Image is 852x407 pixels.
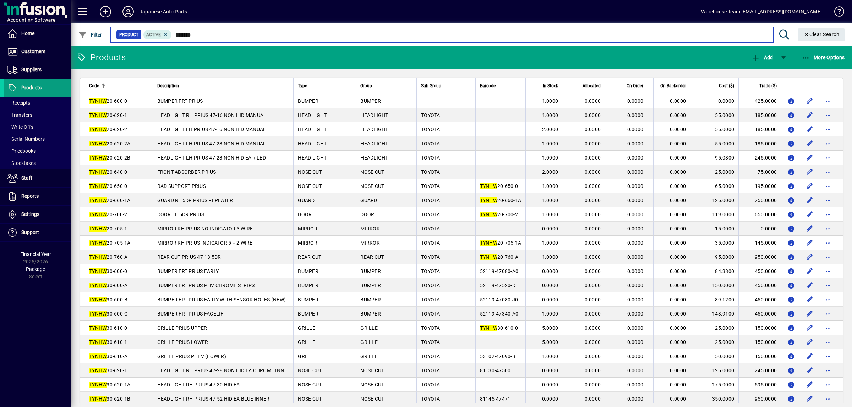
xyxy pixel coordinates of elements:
span: TOYOTA [421,212,440,217]
button: More options [823,124,834,135]
td: 35.0000 [696,236,738,250]
span: REAR CUT PRIUS 47-13 5DR [157,254,221,260]
span: 0.0000 [670,127,686,132]
a: Serial Numbers [4,133,71,145]
span: Transfers [7,112,32,118]
span: MIRROR [298,240,317,246]
div: On Order [615,82,650,90]
span: Products [21,85,42,90]
em: TYNHW [480,183,497,189]
button: Edit [804,237,815,249]
span: HEADLIGHT [360,155,388,161]
span: 20-760-A [89,254,127,260]
span: HEAD LIGHT [298,127,327,132]
button: Edit [804,251,815,263]
span: BUMPER [360,283,381,288]
span: 0.0000 [585,98,601,104]
td: 89.1200 [696,292,738,307]
td: 84.3800 [696,264,738,278]
td: 15.0000 [696,222,738,236]
span: TOYOTA [421,112,440,118]
span: 0.0000 [670,226,686,232]
button: More options [823,152,834,163]
button: Edit [804,393,815,405]
span: Barcode [480,82,496,90]
span: HEAD LIGHT [298,112,327,118]
td: 95.0800 [696,151,738,165]
span: BUMPER [360,268,381,274]
span: HEAD LIGHT [298,155,327,161]
span: Financial Year [20,251,51,257]
span: DOOR LF 5DR PRIUS [157,212,204,217]
button: Edit [804,223,815,234]
span: Home [21,30,34,36]
span: 1.0000 [542,254,558,260]
a: Receipts [4,97,71,109]
span: Code [89,82,99,90]
em: TYNHW [89,127,106,132]
button: Edit [804,166,815,178]
button: Edit [804,280,815,291]
span: 0.0000 [627,254,644,260]
span: 20-700-2 [480,212,518,217]
span: GUARD [298,197,315,203]
span: 30-600-0 [89,268,127,274]
div: Code [89,82,131,90]
span: Group [360,82,372,90]
span: More Options [802,55,845,60]
span: BUMPER FRT PRIUS EARLY WITH SENSOR HOLES (NEW) [157,297,286,302]
span: 52119-47080-A0 [480,268,519,274]
span: 20-620-2A [89,141,131,146]
td: 245.0000 [738,151,781,165]
td: 250.0000 [738,193,781,207]
span: REAR CUT [360,254,384,260]
span: TOYOTA [421,297,440,302]
td: 119.0000 [696,207,738,222]
span: TOYOTA [421,283,440,288]
td: 185.0000 [738,122,781,136]
td: 195.0000 [738,179,781,193]
span: 0.0000 [670,183,686,189]
span: Pricebooks [7,148,36,154]
button: More options [823,237,834,249]
td: 0.0000 [696,94,738,108]
span: 0.0000 [627,141,644,146]
span: 0.0000 [585,141,601,146]
em: TYNHW [89,240,106,246]
a: Pricebooks [4,145,71,157]
div: Group [360,82,412,90]
span: MIRROR [360,226,380,232]
button: Edit [804,336,815,348]
em: TYNHW [89,112,106,118]
span: 20-620-2 [89,127,127,132]
a: Knowledge Base [829,1,843,24]
div: Warehouse Team [EMAIL_ADDRESS][DOMAIN_NAME] [701,6,822,17]
div: In Stock [530,82,564,90]
span: 30-600-A [89,283,127,288]
div: On Backorder [658,82,692,90]
span: Product [119,31,138,38]
span: 0.0000 [585,283,601,288]
button: Edit [804,322,815,334]
div: Products [76,52,126,63]
span: BUMPER [298,283,318,288]
span: 20-640-0 [89,169,127,175]
span: MIRROR [298,226,317,232]
span: 0.0000 [542,268,558,274]
button: Edit [804,379,815,390]
span: MIRROR RH PRIUS NO INDICATOR 3 WIRE [157,226,253,232]
span: 20-620-1 [89,112,127,118]
span: 20-660-1A [480,197,521,203]
em: TYNHW [480,212,497,217]
span: Stocktakes [7,160,36,166]
button: More options [823,365,834,376]
td: 55.0000 [696,136,738,151]
span: 0.0000 [627,268,644,274]
span: BUMPER FRT PRIUS [157,98,203,104]
span: 0.0000 [670,155,686,161]
span: TOYOTA [421,268,440,274]
span: Package [26,266,45,272]
a: Settings [4,206,71,223]
button: More options [823,95,834,107]
button: More options [823,266,834,277]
